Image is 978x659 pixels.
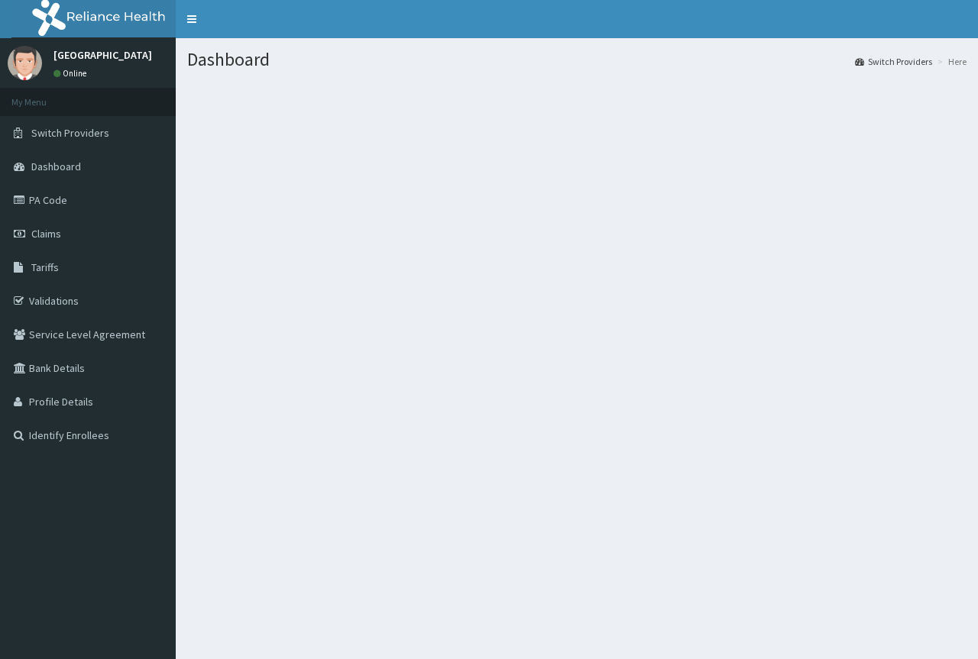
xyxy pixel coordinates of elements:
a: Switch Providers [855,55,932,68]
span: Tariffs [31,260,59,274]
a: Online [53,68,90,79]
span: Claims [31,227,61,241]
p: [GEOGRAPHIC_DATA] [53,50,152,60]
h1: Dashboard [187,50,967,69]
img: User Image [8,46,42,80]
span: Dashboard [31,160,81,173]
li: Here [934,55,967,68]
span: Switch Providers [31,126,109,140]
